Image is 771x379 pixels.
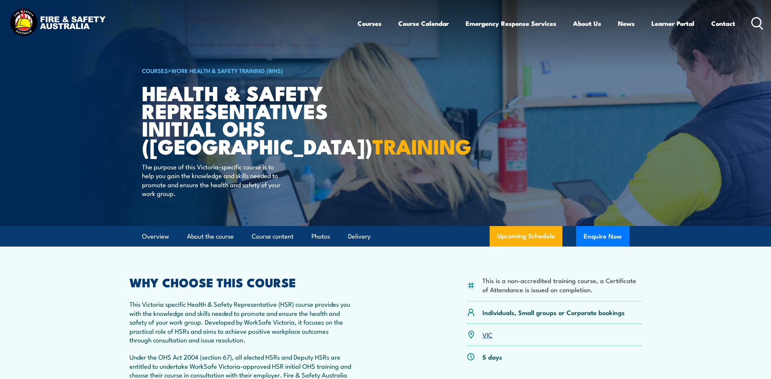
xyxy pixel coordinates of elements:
[129,277,352,287] h2: WHY CHOOSE THIS COURSE
[348,226,370,247] a: Delivery
[466,13,556,33] a: Emergency Response Services
[187,226,234,247] a: About the course
[129,299,352,344] p: This Victoria specific Health & Safety Representative (HSR) course provides you with the knowledg...
[576,226,629,247] button: Enquire Now
[482,276,642,294] li: This is a non-accredited training course, a Certificate of Attendance is issued on completion.
[142,162,281,198] p: The purpose of this Victoria-specific course is to help you gain the knowledge and skills needed ...
[490,226,562,247] a: Upcoming Schedule
[482,352,502,361] p: 5 days
[711,13,735,33] a: Contact
[372,130,471,161] strong: TRAINING
[252,226,294,247] a: Course content
[651,13,694,33] a: Learner Portal
[573,13,601,33] a: About Us
[311,226,330,247] a: Photos
[142,66,330,75] h6: >
[398,13,449,33] a: Course Calendar
[142,66,168,75] a: COURSES
[171,66,283,75] a: Work Health & Safety Training (WHS)
[618,13,635,33] a: News
[482,308,625,317] p: Individuals, Small groups or Corporate bookings
[142,226,169,247] a: Overview
[142,84,330,155] h1: Health & Safety Representatives Initial OHS ([GEOGRAPHIC_DATA])
[358,13,382,33] a: Courses
[482,330,492,339] a: VIC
